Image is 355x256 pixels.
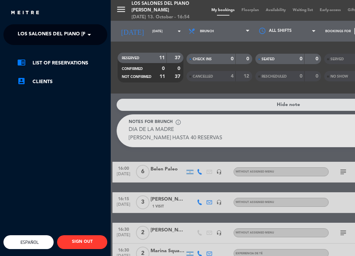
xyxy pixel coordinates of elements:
[10,10,40,16] img: MEITRE
[17,58,26,67] i: chrome_reader_mode
[57,235,107,249] button: SIGN OUT
[17,77,26,85] i: account_box
[17,59,107,67] a: chrome_reader_modeList of Reservations
[19,240,39,245] span: Español
[18,27,121,42] span: Los Salones del Piano [PERSON_NAME]
[17,78,107,86] a: account_boxClients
